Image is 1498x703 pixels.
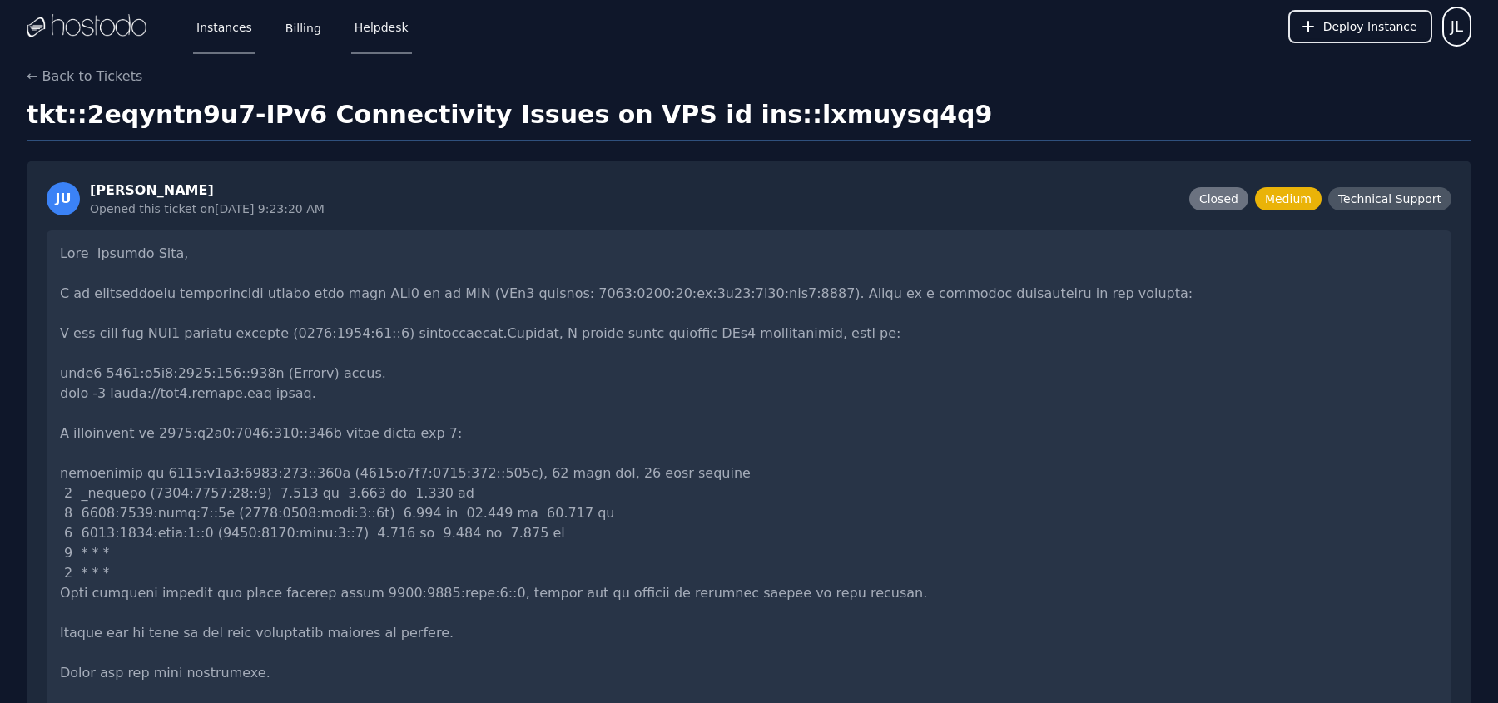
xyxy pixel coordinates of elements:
span: Technical Support [1328,187,1451,210]
h1: tkt::2eqyntn9u7 - IPv6 Connectivity Issues on VPS id ins::lxmuysq4q9 [27,100,992,130]
button: ← Back to Tickets [27,67,142,87]
img: Logo [27,14,146,39]
span: Medium [1255,187,1322,210]
span: Deploy Instance [1323,18,1417,35]
button: User menu [1442,7,1471,47]
div: [PERSON_NAME] [90,181,325,201]
span: Closed [1189,187,1248,210]
button: Deploy Instance [1288,10,1432,43]
span: JL [1451,15,1463,38]
div: JU [47,182,80,215]
div: Opened this ticket on [DATE] 9:23:20 AM [90,201,325,217]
